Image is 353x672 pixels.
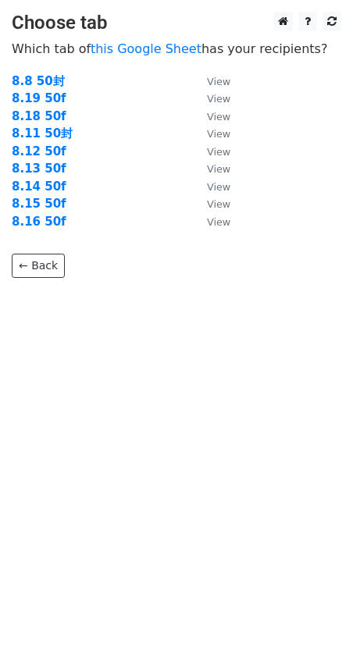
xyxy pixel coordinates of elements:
[12,74,65,88] a: 8.8 50封
[12,109,66,123] a: 8.18 50f
[207,216,230,228] small: View
[12,162,66,176] a: 8.13 50f
[207,111,230,123] small: View
[207,181,230,193] small: View
[191,215,230,229] a: View
[12,197,66,211] a: 8.15 50f
[191,109,230,123] a: View
[207,93,230,105] small: View
[12,91,66,105] a: 8.19 50f
[12,126,73,140] a: 8.11 50封
[12,254,65,278] a: ← Back
[12,180,66,194] a: 8.14 50f
[91,41,201,56] a: this Google Sheet
[12,215,66,229] a: 8.16 50f
[207,198,230,210] small: View
[191,74,230,88] a: View
[12,41,341,57] p: Which tab of has your recipients?
[191,126,230,140] a: View
[207,146,230,158] small: View
[207,76,230,87] small: View
[191,180,230,194] a: View
[207,128,230,140] small: View
[191,197,230,211] a: View
[207,163,230,175] small: View
[191,162,230,176] a: View
[191,91,230,105] a: View
[191,144,230,158] a: View
[12,12,341,34] h3: Choose tab
[12,144,66,158] a: 8.12 50f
